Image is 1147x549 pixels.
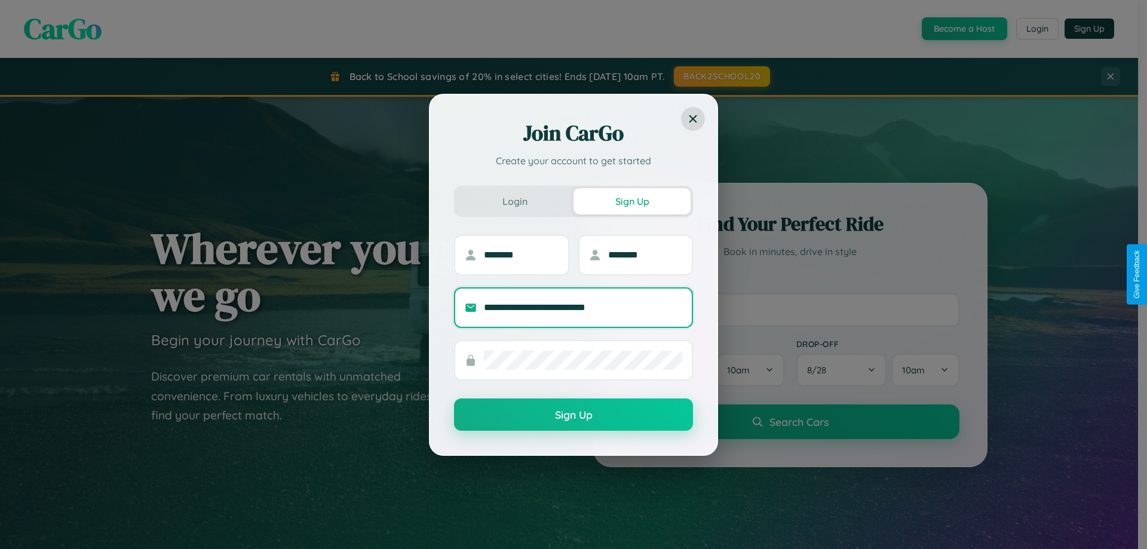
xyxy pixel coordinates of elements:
p: Create your account to get started [454,154,693,168]
div: Give Feedback [1133,250,1141,299]
button: Sign Up [573,188,691,214]
button: Sign Up [454,398,693,431]
button: Login [456,188,573,214]
h2: Join CarGo [454,119,693,148]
